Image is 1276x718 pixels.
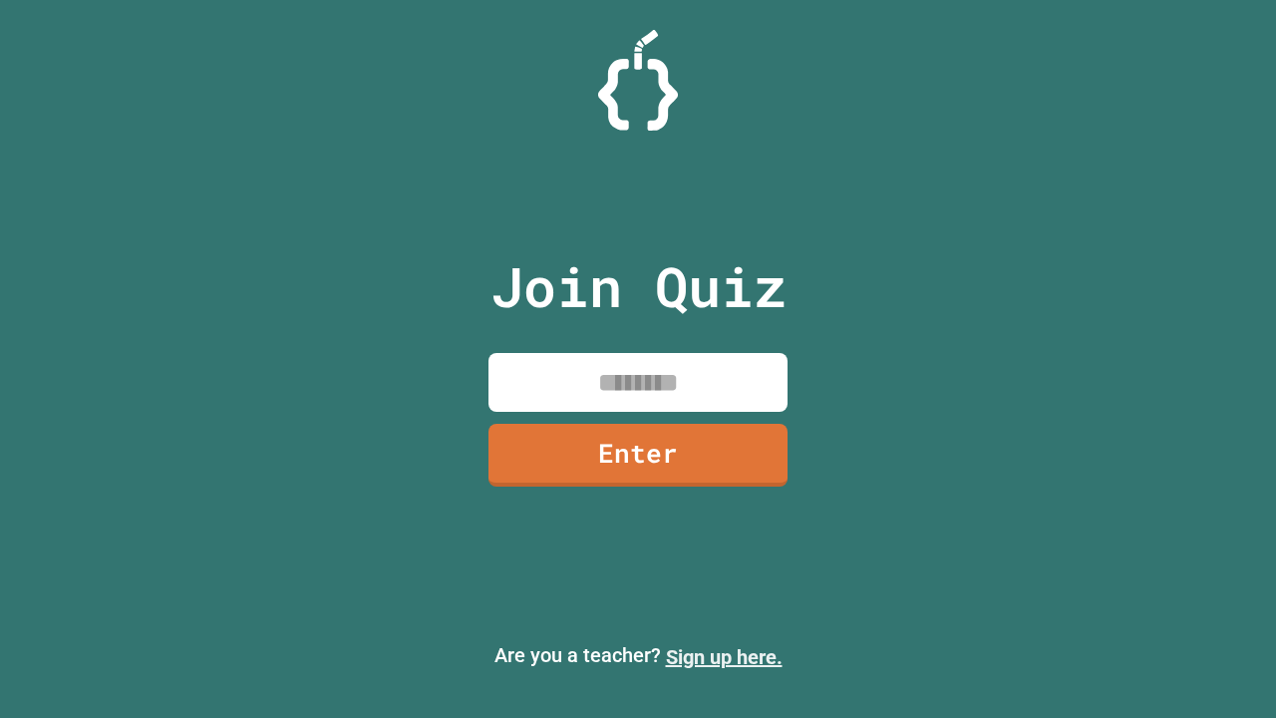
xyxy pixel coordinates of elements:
a: Enter [488,424,788,487]
p: Join Quiz [490,245,787,328]
img: Logo.svg [598,30,678,131]
p: Are you a teacher? [16,640,1260,672]
a: Sign up here. [666,645,783,669]
iframe: chat widget [1192,638,1256,698]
